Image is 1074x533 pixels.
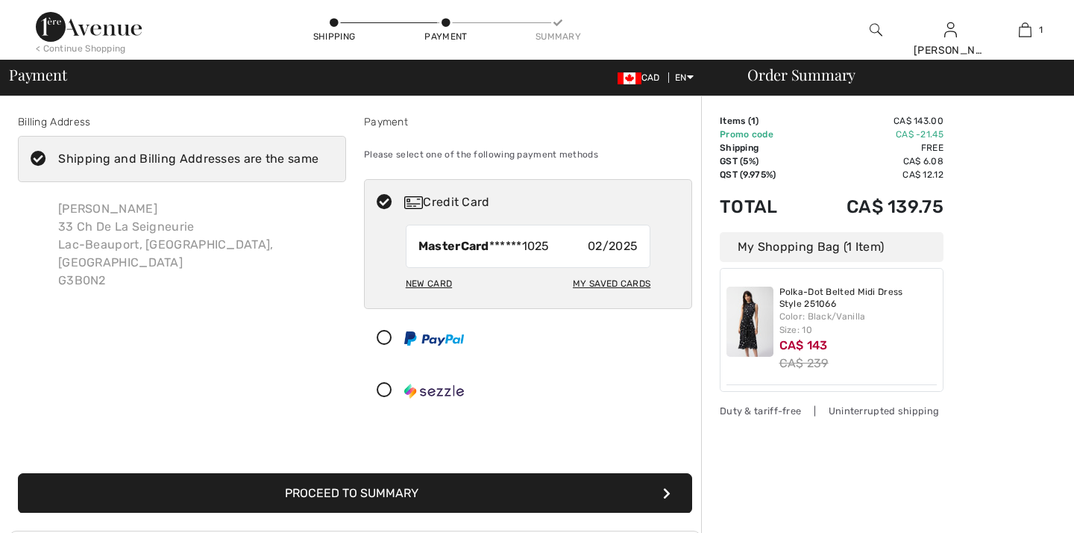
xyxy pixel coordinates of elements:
[751,116,756,126] span: 1
[729,67,1065,82] div: Order Summary
[720,141,803,155] td: Shipping
[404,384,464,399] img: Sezzle
[675,72,694,83] span: EN
[588,237,638,255] span: 02/2025
[914,43,987,58] div: [PERSON_NAME]
[536,30,580,43] div: Summary
[18,473,692,514] button: Proceed to Summary
[803,181,943,232] td: CA$ 139.75
[803,141,943,155] td: Free
[404,196,423,209] img: Credit Card
[406,271,452,296] div: New Card
[364,114,692,130] div: Payment
[803,128,943,141] td: CA$ -21.45
[404,331,464,346] img: PayPal
[618,72,641,84] img: Canadian Dollar
[720,181,803,232] td: Total
[779,287,938,310] a: Polka-Dot Belted Midi Dress Style 251066
[720,404,943,418] div: Duty & tariff-free | Uninterrupted shipping
[720,155,803,168] td: GST (5%)
[418,239,489,253] strong: MasterCard
[36,12,142,42] img: 1ère Avenue
[364,136,692,173] div: Please select one of the following payment methods
[803,168,943,181] td: CA$ 12.12
[18,114,346,130] div: Billing Address
[720,128,803,141] td: Promo code
[720,168,803,181] td: QST (9.975%)
[618,72,666,83] span: CAD
[424,30,468,43] div: Payment
[58,150,318,168] div: Shipping and Billing Addresses are the same
[803,114,943,128] td: CA$ 143.00
[720,232,943,262] div: My Shopping Bag (1 Item)
[1039,23,1043,37] span: 1
[1019,21,1031,39] img: My Bag
[803,155,943,168] td: CA$ 6.08
[726,287,773,357] img: Polka-Dot Belted Midi Dress Style 251066
[720,114,803,128] td: Items ( )
[779,338,828,352] span: CA$ 143
[312,30,357,43] div: Shipping
[36,42,126,55] div: < Continue Shopping
[988,21,1061,39] a: 1
[870,21,882,39] img: search the website
[779,310,938,337] div: Color: Black/Vanilla Size: 10
[9,67,66,82] span: Payment
[404,193,682,211] div: Credit Card
[944,22,957,37] a: Sign In
[944,21,957,39] img: My Info
[779,356,829,370] s: CA$ 239
[46,188,346,302] div: [PERSON_NAME] 33 Ch De La Seigneurie Lac-Beauport, [GEOGRAPHIC_DATA], [GEOGRAPHIC_DATA] G3B0N2
[573,271,650,296] div: My Saved Cards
